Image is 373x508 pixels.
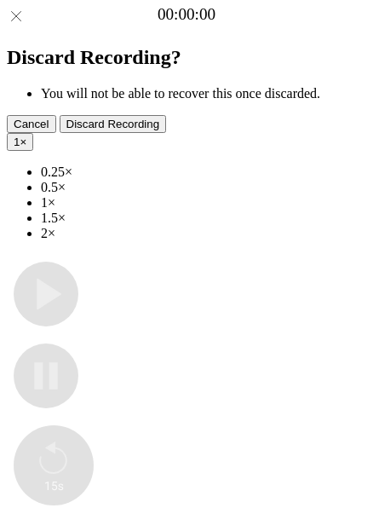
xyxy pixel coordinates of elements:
span: 1 [14,136,20,148]
a: 00:00:00 [158,5,215,24]
button: Discard Recording [60,115,167,133]
li: 2× [41,226,366,241]
li: 0.5× [41,180,366,195]
button: Cancel [7,115,56,133]
li: You will not be able to recover this once discarded. [41,86,366,101]
button: 1× [7,133,33,151]
li: 0.25× [41,165,366,180]
li: 1.5× [41,211,366,226]
h2: Discard Recording? [7,46,366,69]
li: 1× [41,195,366,211]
